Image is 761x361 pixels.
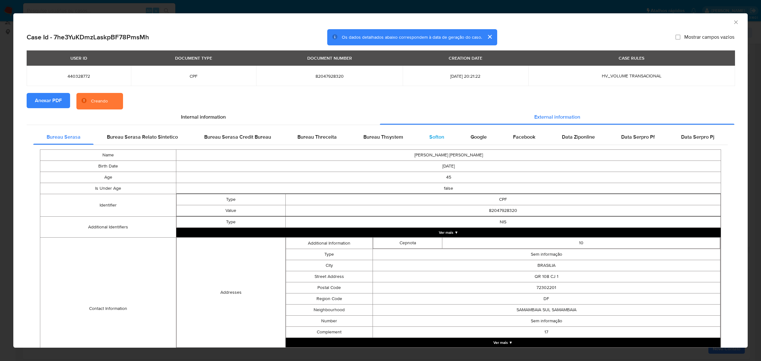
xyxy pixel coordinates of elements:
[442,238,720,249] td: 10
[27,33,149,41] h2: Case Id - 7he3YuKDmzLaskpBF78PmsMh
[286,316,373,327] td: Number
[91,98,108,104] div: Creando
[285,205,721,216] td: 82047928320
[363,133,403,141] span: Bureau Thsystem
[373,293,720,305] td: DF
[373,327,720,338] td: 17
[107,133,178,141] span: Bureau Serasa Relato Sintetico
[342,34,482,40] span: Os dados detalhados abaixo correspondem à data de geração do caso.
[177,205,285,216] td: Value
[733,19,738,25] button: Fechar a janela
[47,133,81,141] span: Bureau Serasa
[410,73,520,79] span: [DATE] 20:21:22
[33,129,728,145] div: Detailed external info
[373,316,720,327] td: Sem informação
[35,94,62,108] span: Anexar PDF
[621,133,655,141] span: Data Serpro Pf
[373,249,720,260] td: Sem informação
[562,133,595,141] span: Data Ziponline
[27,93,70,108] button: Anexar PDF
[373,271,720,282] td: QR 108 CJ 1
[264,73,395,79] span: 82047928320
[684,34,734,40] span: Mostrar campos vazios
[675,35,680,40] input: Mostrar campos vazios
[286,293,373,305] td: Region Code
[513,133,535,141] span: Facebook
[285,194,721,205] td: CPF
[286,338,721,347] button: Expand array
[27,109,734,125] div: Detailed info
[40,150,176,161] td: Name
[40,183,176,194] td: Is Under Age
[482,29,497,44] button: cerrar
[177,238,285,348] td: Addresses
[34,73,123,79] span: 440328772
[176,150,721,161] td: [PERSON_NAME] [PERSON_NAME]
[139,73,249,79] span: CPF
[176,172,721,183] td: 45
[40,217,176,238] td: Additional Identifiers
[181,113,226,121] span: Internal information
[285,217,721,228] td: NIS
[40,172,176,183] td: Age
[373,282,720,293] td: 72302201
[303,53,356,63] div: DOCUMENT NUMBER
[534,113,580,121] span: External information
[286,249,373,260] td: Type
[373,305,720,316] td: SAMAMBAIA SUL SAMAMBAIA
[286,260,373,271] td: City
[445,53,486,63] div: CREATION DATE
[286,238,373,249] td: Additional Information
[373,238,442,249] td: Cepnota
[429,133,444,141] span: Softon
[286,348,373,359] td: Value
[286,282,373,293] td: Postal Code
[615,53,648,63] div: CASE RULES
[40,194,176,217] td: Identifier
[171,53,216,63] div: DOCUMENT TYPE
[471,133,487,141] span: Google
[13,13,748,348] div: closure-recommendation-modal
[177,217,285,228] td: Type
[40,161,176,172] td: Birth Date
[286,327,373,338] td: Complement
[176,161,721,172] td: [DATE]
[286,271,373,282] td: Street Address
[373,348,720,359] td: 982689171
[373,260,720,271] td: BRASILIA
[176,228,721,237] button: Expand array
[176,183,721,194] td: false
[286,305,373,316] td: Neighbourhood
[67,53,91,63] div: USER ID
[177,194,285,205] td: Type
[681,133,714,141] span: Data Serpro Pj
[602,73,661,79] span: HV_VOLUME TRANSACIONAL
[204,133,271,141] span: Bureau Serasa Credit Bureau
[297,133,337,141] span: Bureau Threceita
